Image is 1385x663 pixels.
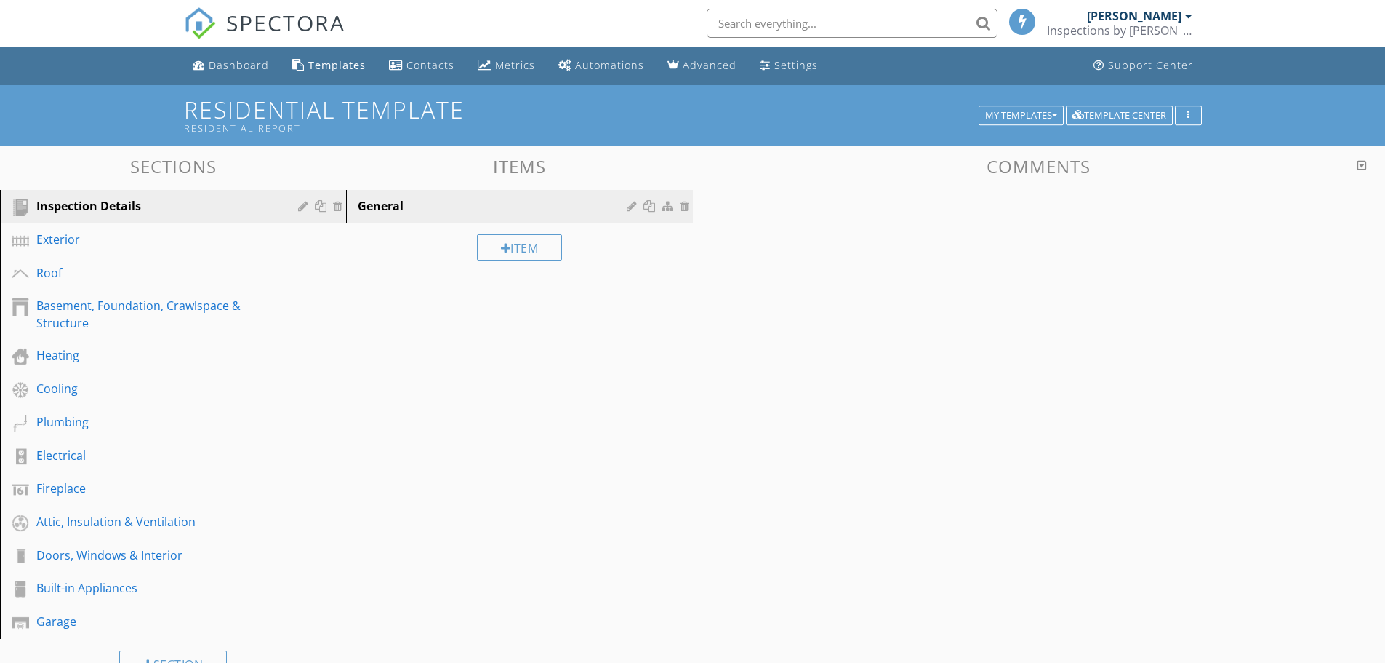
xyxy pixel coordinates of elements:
[36,447,277,464] div: Electrical
[358,197,630,215] div: General
[702,156,1377,176] h3: Comments
[1047,23,1192,38] div: Inspections by James LLC
[36,380,277,397] div: Cooling
[184,122,984,134] div: Residential Report
[226,7,345,38] span: SPECTORA
[774,58,818,72] div: Settings
[184,20,345,50] a: SPECTORA
[495,58,535,72] div: Metrics
[36,547,277,564] div: Doors, Windows & Interior
[184,7,216,39] img: The Best Home Inspection Software - Spectora
[985,111,1057,121] div: My Templates
[754,52,824,79] a: Settings
[36,297,277,332] div: Basement, Foundation, Crawlspace & Structure
[346,156,692,176] h3: Items
[662,52,742,79] a: Advanced
[36,264,277,282] div: Roof
[477,234,563,261] div: Item
[184,97,1202,134] h1: Residential Template
[1066,108,1173,121] a: Template Center
[286,52,372,79] a: Templates
[575,58,644,72] div: Automations
[1088,52,1199,79] a: Support Center
[36,513,277,531] div: Attic, Insulation & Ventilation
[1072,111,1166,121] div: Template Center
[36,579,277,597] div: Built-in Appliances
[979,106,1064,126] button: My Templates
[36,197,277,215] div: Inspection Details
[209,58,269,72] div: Dashboard
[1087,9,1181,23] div: [PERSON_NAME]
[683,58,736,72] div: Advanced
[36,480,277,497] div: Fireplace
[553,52,650,79] a: Automations (Basic)
[1066,106,1173,126] button: Template Center
[383,52,460,79] a: Contacts
[472,52,541,79] a: Metrics
[406,58,454,72] div: Contacts
[707,9,997,38] input: Search everything...
[187,52,275,79] a: Dashboard
[36,231,277,248] div: Exterior
[1108,58,1193,72] div: Support Center
[308,58,366,72] div: Templates
[36,613,277,630] div: Garage
[36,413,277,431] div: Plumbing
[36,346,277,364] div: Heating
